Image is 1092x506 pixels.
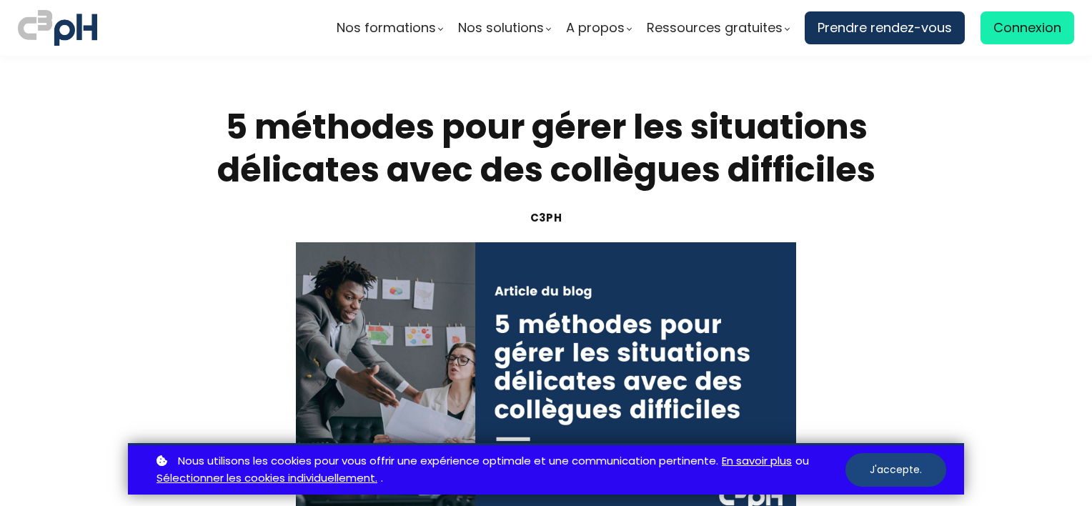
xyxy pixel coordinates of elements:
[458,17,544,39] span: Nos solutions
[337,17,436,39] span: Nos formations
[818,17,952,39] span: Prendre rendez-vous
[178,452,718,470] span: Nous utilisons les cookies pour vous offrir une expérience optimale et une communication pertinente.
[214,106,878,192] h1: 5 méthodes pour gérer les situations délicates avec des collègues difficiles
[157,470,377,487] a: Sélectionner les cookies individuellement.
[647,17,783,39] span: Ressources gratuites
[993,17,1061,39] span: Connexion
[805,11,965,44] a: Prendre rendez-vous
[18,7,97,49] img: logo C3PH
[722,452,792,470] a: En savoir plus
[153,452,845,488] p: ou .
[214,209,878,226] div: C3pH
[845,453,946,487] button: J'accepte.
[981,11,1074,44] a: Connexion
[566,17,625,39] span: A propos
